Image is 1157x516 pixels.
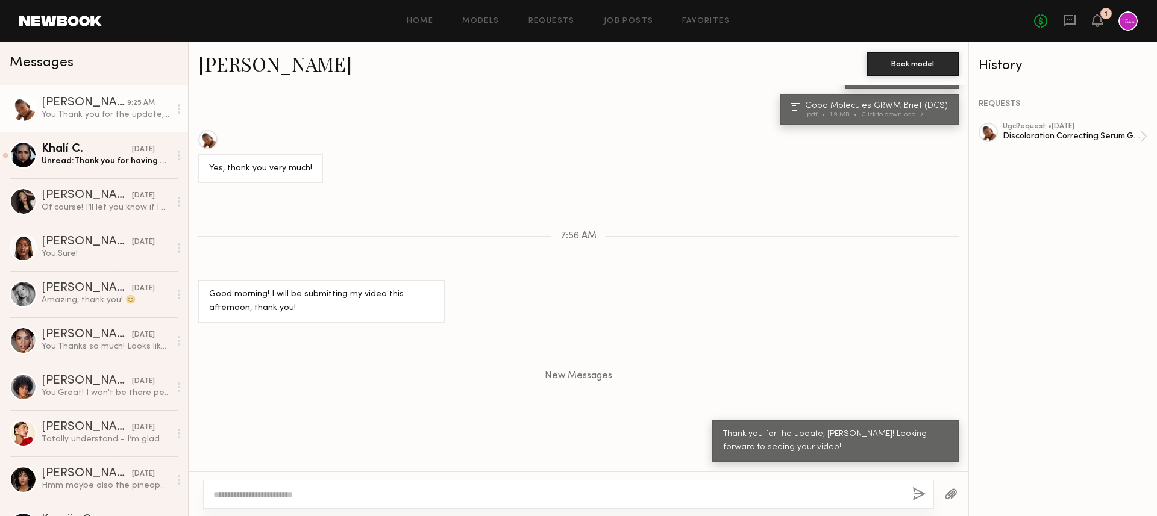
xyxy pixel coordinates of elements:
div: [PERSON_NAME] [42,190,132,202]
div: [DATE] [132,468,155,480]
div: History [979,59,1147,73]
div: [PERSON_NAME] [42,282,132,294]
a: Models [462,17,499,25]
div: [DATE] [132,190,155,202]
div: Khalí C. [42,143,132,155]
div: Of course! I’ll let you know if I have any questions :) [42,202,170,213]
div: ugc Request • [DATE] [1003,123,1140,131]
div: [DATE] [132,144,155,155]
a: Home [407,17,434,25]
a: Book model [867,58,959,68]
div: You: Great! I won't be there personally but feel free to message here :) [42,387,170,399]
div: [DATE] [132,329,155,341]
div: Discoloration Correcting Serum GRWM Video [1003,131,1140,142]
div: [PERSON_NAME] [42,329,132,341]
span: Messages [10,56,74,70]
div: [PERSON_NAME] [42,375,132,387]
div: [DATE] [132,237,155,248]
div: You: Sure! [42,248,170,260]
div: Thank you for the update, [PERSON_NAME]! Looking forward to seeing your video! [723,427,948,455]
div: You: Thank you for the update, [PERSON_NAME]! Looking forward to seeing your video! [42,109,170,120]
a: ugcRequest •[DATE]Discoloration Correcting Serum GRWM Video [1003,123,1147,151]
span: 7:56 AM [561,231,597,241]
div: Click to download [862,111,923,118]
span: New Messages [545,371,612,381]
div: 1.9 MB [830,111,862,118]
div: Yes, thank you very much! [209,162,312,176]
a: [PERSON_NAME] [198,51,352,76]
div: [DATE] [132,422,155,434]
div: Good morning! I will be submitting my video this afternoon, thank you! [209,288,434,316]
div: Totally understand - I’m glad you found a good fit! Thank you for considering me, I would love th... [42,434,170,445]
div: Hmm maybe also the pineapple exfoliating powder! [42,480,170,491]
div: Amazing, thank you! 😊 [42,294,170,306]
div: .pdf [805,111,830,118]
div: 9:25 AM [127,98,155,109]
div: [PERSON_NAME] [42,236,132,248]
div: [DATE] [132,283,155,294]
div: Unread: Thank you for having me! [42,155,170,167]
div: Good Molecules GRWM Brief (DCS) [805,102,952,110]
div: [PERSON_NAME] [42,97,127,109]
div: REQUESTS [979,100,1147,108]
a: Favorites [682,17,730,25]
div: You: Thanks so much! Looks like the product was dropped off in the mail room - please let us know... [42,341,170,352]
div: [PERSON_NAME] [42,421,132,434]
div: [DATE] [132,376,155,387]
div: 1 [1105,11,1108,17]
a: Requests [528,17,575,25]
button: Book model [867,52,959,76]
a: Good Molecules GRWM Brief (DCS).pdf1.9 MBClick to download [791,102,952,118]
a: Job Posts [604,17,654,25]
div: [PERSON_NAME] [42,468,132,480]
